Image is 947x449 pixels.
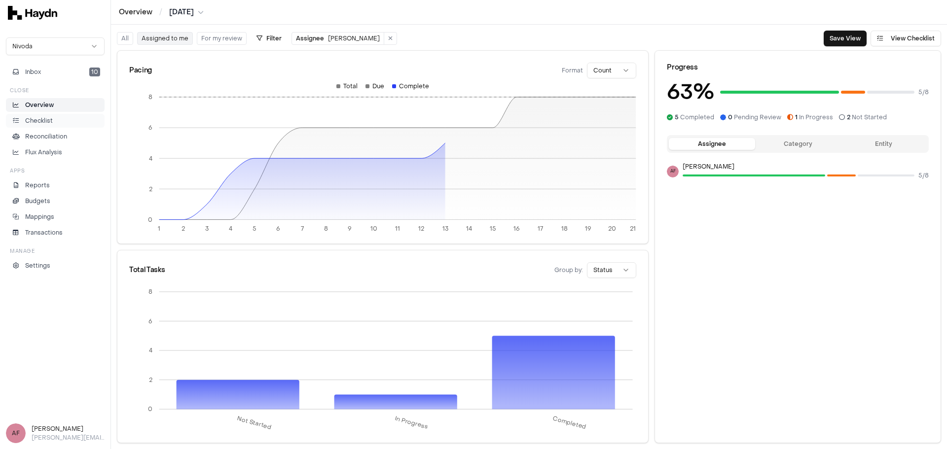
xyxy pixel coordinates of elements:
p: [PERSON_NAME][EMAIL_ADDRESS][DOMAIN_NAME] [32,433,105,442]
span: Pending Review [728,113,781,121]
tspan: 0 [148,216,152,224]
tspan: 6 [148,124,152,132]
span: 5 / 8 [918,88,929,96]
h3: [PERSON_NAME] [32,424,105,433]
tspan: 8 [148,93,152,101]
div: Total Tasks [129,265,165,275]
tspan: 15 [490,225,496,233]
span: Inbox [25,68,41,76]
button: For my review [197,32,247,45]
tspan: 6 [276,225,280,233]
span: Assignee [296,35,324,42]
a: Checklist [6,114,105,128]
a: Transactions [6,226,105,240]
tspan: 3 [205,225,209,233]
p: Reports [25,181,50,190]
span: [DATE] [169,7,194,17]
span: 5 [675,113,679,121]
a: Overview [119,7,152,17]
h3: Close [10,87,29,94]
span: Format [562,67,583,74]
tspan: 16 [513,225,520,233]
button: Assignee[PERSON_NAME] [292,33,384,44]
button: All [117,32,133,45]
tspan: In Progress [395,414,430,431]
span: 10 [89,68,100,76]
button: Category [755,138,841,150]
button: Entity [841,138,927,150]
tspan: 0 [148,405,152,413]
span: AF [6,423,26,443]
tspan: 12 [418,225,424,233]
tspan: 2 [149,376,152,384]
a: Mappings [6,210,105,224]
button: Assignee [669,138,755,150]
p: Budgets [25,197,50,206]
div: Progress [667,63,929,72]
tspan: 2 [182,225,185,233]
tspan: 19 [585,225,591,233]
tspan: 18 [561,225,568,233]
span: AF [667,166,679,177]
span: 1 [795,113,798,121]
tspan: 21 [630,225,636,233]
tspan: 20 [608,225,616,233]
span: Not Started [847,113,887,121]
p: Checklist [25,116,53,125]
tspan: 5 [253,225,256,233]
p: Reconciliation [25,132,67,141]
tspan: 6 [148,317,152,325]
img: svg+xml,%3c [8,6,57,20]
div: Complete [392,82,429,90]
p: [PERSON_NAME] [683,163,929,171]
tspan: 4 [149,155,152,163]
a: Settings [6,259,105,273]
p: Overview [25,101,54,109]
span: / [157,7,164,17]
nav: breadcrumb [119,7,204,17]
tspan: 10 [370,225,377,233]
button: Inbox10 [6,65,105,79]
div: Due [365,82,384,90]
span: 5 / 8 [918,172,929,179]
h3: Apps [10,167,25,174]
button: [DATE] [169,7,204,17]
a: Reports [6,178,105,192]
h3: 63 % [667,76,714,107]
tspan: 8 [148,288,152,296]
button: Save View [824,31,867,46]
a: Reconciliation [6,130,105,143]
tspan: 14 [466,225,472,233]
span: 2 [847,113,850,121]
a: Overview [6,98,105,112]
tspan: Not Started [237,414,273,431]
span: Group by: [554,266,583,274]
tspan: 13 [442,225,448,233]
div: Total [336,82,358,90]
tspan: 8 [324,225,328,233]
tspan: 4 [149,346,152,354]
button: Filter [251,31,288,46]
tspan: 1 [158,225,160,233]
p: Transactions [25,228,63,237]
tspan: 4 [229,225,232,233]
button: View Checklist [871,31,941,46]
tspan: 17 [538,225,543,233]
p: Mappings [25,212,54,221]
button: Assigned to me [137,32,193,45]
span: 0 [728,113,732,121]
p: Flux Analysis [25,148,62,157]
h3: Manage [10,247,35,255]
tspan: 11 [395,225,400,233]
tspan: 9 [348,225,352,233]
p: Settings [25,261,50,270]
tspan: 7 [301,225,304,233]
tspan: Completed [553,414,588,431]
span: In Progress [795,113,833,121]
span: Completed [675,113,714,121]
a: Flux Analysis [6,145,105,159]
div: Pacing [129,66,152,75]
tspan: 2 [149,185,152,193]
a: Budgets [6,194,105,208]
